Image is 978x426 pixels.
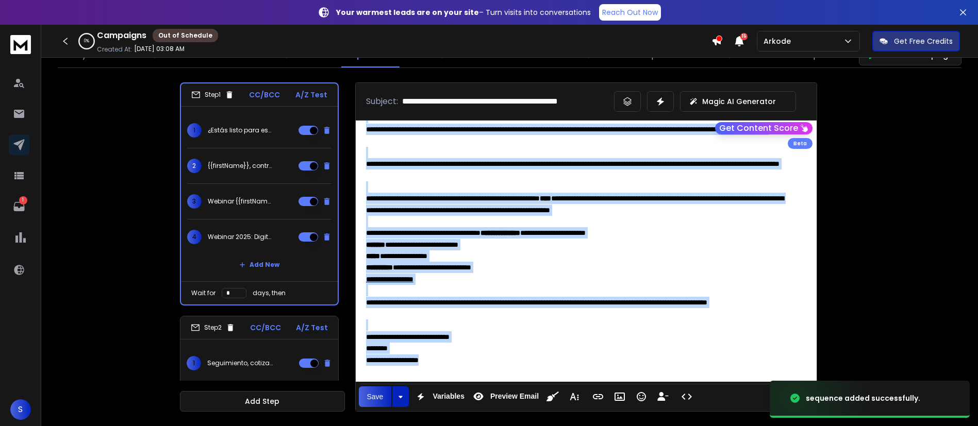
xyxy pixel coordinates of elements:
[653,386,673,407] button: Insert Unsubscribe Link
[366,95,398,108] p: Subject:
[336,7,479,18] strong: Your warmest leads are on your site
[702,96,776,107] p: Magic AI Generator
[207,359,273,367] p: Seguimiento, cotizaciones y cierres... ¿todo en orden?
[10,399,31,420] button: S
[187,123,202,138] span: 1
[180,391,345,412] button: Add Step
[187,159,202,173] span: 2
[191,323,235,332] div: Step 2
[208,162,274,170] p: {{firstName}}, controla tu área comercial con Odoo
[97,45,132,54] p: Created At:
[411,386,467,407] button: Variables
[740,33,748,40] span: 15
[764,36,795,46] p: Arkode
[208,197,274,206] p: Webinar {{firstName}}: Reduciendo retrabajo y aumentado la efectividad
[208,233,274,241] p: Webinar 2025: Digitaliza tu empresa con Odoo
[253,289,286,297] p: days, then
[134,45,185,53] p: [DATE] 03:08 AM
[250,322,281,333] p: CC/BCC
[295,90,327,100] p: A/Z Test
[632,386,651,407] button: Emoticons
[565,386,584,407] button: More Text
[10,35,31,54] img: logo
[788,138,813,149] div: Beta
[153,29,218,42] div: Out of Schedule
[894,36,953,46] p: Get Free Credits
[543,386,562,407] button: Clean HTML
[680,91,796,112] button: Magic AI Generator
[469,386,541,407] button: Preview Email
[602,7,658,18] p: Reach Out Now
[187,194,202,209] span: 3
[187,356,201,370] span: 1
[191,90,234,99] div: Step 1
[84,38,89,44] p: 0 %
[249,90,280,100] p: CC/BCC
[610,386,629,407] button: Insert Image (Ctrl+P)
[208,126,274,134] p: ¿Estás listo para escalar tus ventas con datos y control real?
[191,289,216,297] p: Wait for
[9,196,29,217] a: 1
[296,322,328,333] p: A/Z Test
[180,82,339,305] li: Step1CC/BCCA/Z Test1¿Estás listo para escalar tus ventas con datos y control real?2{{firstName}},...
[715,122,813,134] button: Get Content Score
[231,254,288,275] button: Add New
[359,386,392,407] button: Save
[430,392,467,401] span: Variables
[588,386,608,407] button: Insert Link (Ctrl+K)
[872,31,960,52] button: Get Free Credits
[187,230,202,244] span: 4
[806,393,920,403] div: sequence added successfully.
[336,7,591,18] p: – Turn visits into conversations
[677,386,697,407] button: Code View
[97,29,146,42] h1: Campaigns
[599,4,661,21] a: Reach Out Now
[488,392,541,401] span: Preview Email
[19,196,27,205] p: 1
